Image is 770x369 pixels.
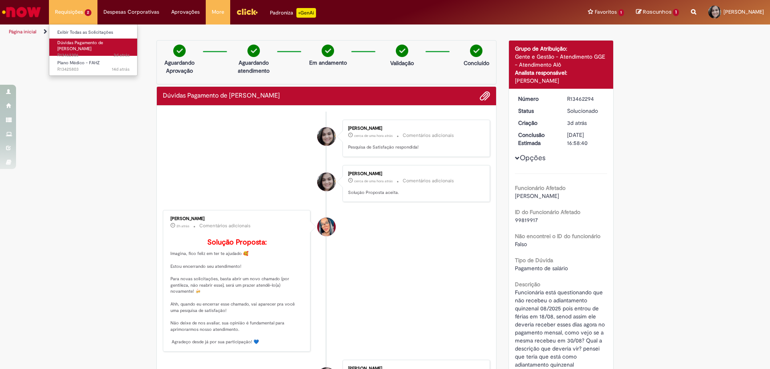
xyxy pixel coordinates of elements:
dt: Número [512,95,561,103]
b: ID do Funcionário Afetado [515,208,580,216]
img: check-circle-green.png [173,45,186,57]
div: [PERSON_NAME] [515,77,608,85]
a: Exibir Todas as Solicitações [49,28,138,37]
p: Validação [390,59,414,67]
span: Falso [515,241,527,248]
dt: Criação [512,119,561,127]
div: [PERSON_NAME] [348,126,482,131]
span: 2h atrás [176,224,189,228]
p: +GenAi [296,8,316,18]
span: 99819917 [515,216,538,224]
dt: Status [512,107,561,115]
time: 01/09/2025 08:51:46 [176,224,189,228]
p: Pesquisa de Satisfação respondida! [348,144,482,151]
div: Grupo de Atribuição: [515,45,608,53]
p: Solução Proposta aceita. [348,190,482,196]
div: Maira Priscila Da Silva Arnaldo [317,218,336,236]
span: Rascunhos [643,8,672,16]
a: Rascunhos [636,8,679,16]
ul: Trilhas de página [6,24,507,39]
p: Imagina, fico feliz em ter te ajudado 🥰 Estou encerrando seu atendimento! Para novas solicitações... [170,239,304,345]
span: Favoritos [595,8,617,16]
small: Comentários adicionais [403,177,454,184]
img: check-circle-green.png [396,45,408,57]
a: Aberto R13425803 : Plano Médico - FAHZ [49,59,138,73]
div: R13462294 [567,95,604,103]
p: Concluído [464,59,489,67]
span: Despesas Corporativas [103,8,159,16]
time: 18/08/2025 16:21:56 [112,66,130,72]
b: Descrição [515,281,540,288]
a: Página inicial [9,29,36,35]
b: Não encontrei o ID do funcionário [515,232,600,240]
dt: Conclusão Estimada [512,131,561,147]
span: Funcionária está questionando que não recebeu o adiantamento quinzenal 08/2025 pois entrou de fér... [515,289,606,368]
div: [PERSON_NAME] [348,171,482,176]
time: 01/09/2025 09:42:10 [354,179,393,183]
small: Comentários adicionais [403,132,454,139]
span: [PERSON_NAME] [723,8,764,15]
span: 1 [673,9,679,16]
span: R13462306 [57,52,130,59]
button: Adicionar anexos [480,91,490,101]
span: 14d atrás [112,66,130,72]
a: Aberto R13462306 : Dúvidas Pagamento de Salário [49,39,138,56]
span: Aprovações [171,8,200,16]
p: Aguardando Aprovação [160,59,199,75]
div: Padroniza [270,8,316,18]
ul: Requisições [49,24,138,76]
b: Solução Proposta: [207,238,267,247]
p: Em andamento [309,59,347,67]
div: Analista responsável: [515,69,608,77]
b: Funcionário Afetado [515,184,565,192]
img: check-circle-green.png [322,45,334,57]
h2: Dúvidas Pagamento de Salário Histórico de tíquete [163,92,280,100]
div: Dayana Maria Souza Santos [317,127,336,146]
img: click_logo_yellow_360x200.png [236,6,258,18]
p: Aguardando atendimento [234,59,273,75]
span: Dúvidas Pagamento de [PERSON_NAME] [57,40,103,52]
time: 29/08/2025 13:02:24 [567,119,587,126]
span: [PERSON_NAME] [515,192,559,200]
span: cerca de uma hora atrás [354,179,393,183]
span: Requisições [55,8,83,16]
time: 01/09/2025 09:42:18 [354,133,393,138]
img: check-circle-green.png [470,45,482,57]
div: [DATE] 16:58:40 [567,131,604,147]
small: Comentários adicionais [199,222,251,229]
span: 1 [618,9,624,16]
span: 2 [85,9,91,16]
div: [PERSON_NAME] [170,216,304,221]
span: More [212,8,224,16]
div: Gente e Gestão - Atendimento GGE - Atendimento Alô [515,53,608,69]
span: Plano Médico - FAHZ [57,60,100,66]
span: R13425803 [57,66,130,73]
span: cerca de uma hora atrás [354,133,393,138]
div: 29/08/2025 13:02:24 [567,119,604,127]
img: ServiceNow [1,4,42,20]
div: Solucionado [567,107,604,115]
time: 29/08/2025 13:06:51 [113,52,130,58]
img: check-circle-green.png [247,45,260,57]
span: 3d atrás [567,119,587,126]
span: 3d atrás [113,52,130,58]
span: Pagamento de salário [515,265,568,272]
div: Dayana Maria Souza Santos [317,173,336,191]
b: Tipo de Dúvida [515,257,553,264]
